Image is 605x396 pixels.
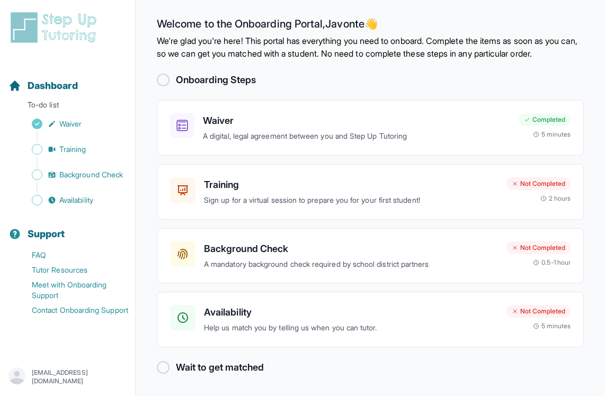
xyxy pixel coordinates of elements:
h3: Background Check [204,241,498,256]
p: To-do list [4,100,131,114]
h3: Training [204,177,498,192]
a: Background Check [8,167,135,182]
div: 5 minutes [533,130,571,139]
div: Not Completed [506,177,571,190]
p: Help us match you by telling us when you can tutor. [204,322,498,334]
span: Background Check [59,169,123,180]
div: 5 minutes [533,322,571,330]
a: Tutor Resources [8,263,135,277]
a: Background CheckA mandatory background check required by school district partnersNot Completed0.5... [157,228,584,284]
a: FAQ [8,248,135,263]
h2: Onboarding Steps [176,73,256,87]
div: Completed [519,113,571,126]
div: Not Completed [506,305,571,318]
h3: Availability [204,305,498,320]
button: Support [4,210,131,246]
a: Training [8,142,135,157]
a: AvailabilityHelp us match you by telling us when you can tutor.Not Completed5 minutes [157,292,584,347]
a: Meet with Onboarding Support [8,277,135,303]
div: 2 hours [540,194,571,203]
div: Not Completed [506,241,571,254]
a: Contact Onboarding Support [8,303,135,318]
p: A mandatory background check required by school district partners [204,258,498,271]
p: [EMAIL_ADDRESS][DOMAIN_NAME] [32,368,127,385]
p: We're glad you're here! This portal has everything you need to onboard. Complete the items as soo... [157,34,584,60]
span: Support [28,227,65,241]
h2: Welcome to the Onboarding Portal, Javonte 👋 [157,17,584,34]
a: TrainingSign up for a virtual session to prepare you for your first student!Not Completed2 hours [157,164,584,220]
span: Availability [59,195,93,205]
button: Dashboard [4,61,131,97]
div: 0.5-1 hour [533,258,571,267]
img: logo [8,11,103,44]
h2: Wait to get matched [176,360,264,375]
p: Sign up for a virtual session to prepare you for your first student! [204,194,498,206]
span: Training [59,144,86,155]
p: A digital, legal agreement between you and Step Up Tutoring [203,130,510,142]
a: WaiverA digital, legal agreement between you and Step Up TutoringCompleted5 minutes [157,100,584,156]
span: Waiver [59,119,82,129]
a: Availability [8,193,135,208]
button: [EMAIL_ADDRESS][DOMAIN_NAME] [8,367,127,386]
a: Waiver [8,116,135,131]
span: Dashboard [28,78,78,93]
h3: Waiver [203,113,510,128]
a: Dashboard [8,78,78,93]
